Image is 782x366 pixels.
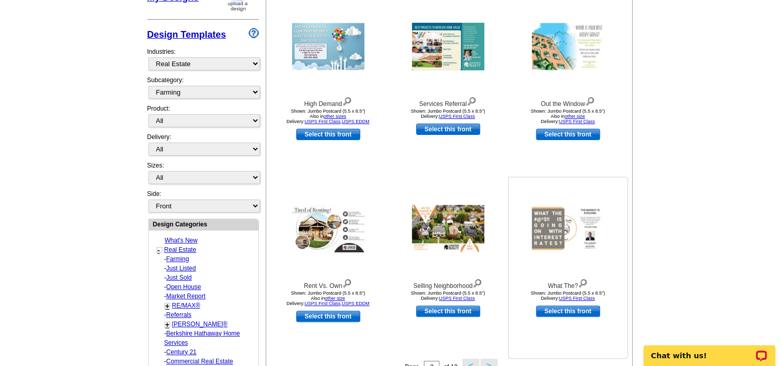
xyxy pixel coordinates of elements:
a: use this design [536,306,600,317]
a: other size [325,296,345,301]
img: Services Referral [412,23,484,70]
iframe: LiveChat chat widget [637,333,782,366]
a: + [165,321,170,329]
div: Side: [147,189,259,213]
a: Just Sold [166,274,192,281]
a: Just Listed [166,265,196,272]
a: USPS First Class [559,296,595,301]
img: view design details [467,95,477,106]
a: use this design [296,129,360,140]
a: Berkshire Hathaway Home Services [164,330,240,346]
a: RE/MAX® [172,302,201,309]
div: Selling Neighborhood [391,277,505,291]
div: - [157,254,257,264]
a: USPS First Class [559,119,595,124]
div: Shown: Jumbo Postcard (5.5 x 8.5") Delivery: [511,291,625,301]
div: - [157,357,257,366]
div: Shown: Jumbo Postcard (5.5 x 8.5") Delivery: , [271,109,385,124]
a: other sizes [324,114,346,119]
div: What The? [511,277,625,291]
a: What's New [165,237,198,244]
div: - [157,282,257,292]
div: - [157,329,257,347]
div: Delivery: [147,132,259,161]
div: - [157,273,257,282]
div: Product: [147,104,259,132]
div: - [157,292,257,301]
a: other size [564,114,585,119]
a: Century 21 [166,348,197,356]
div: Services Referral [391,95,505,109]
a: Real Estate [164,246,196,253]
div: Subcategory: [147,75,259,104]
a: use this design [416,306,480,317]
img: Rent Vs. Own [292,205,364,252]
div: Industries: [147,42,259,75]
a: Design Templates [147,29,226,40]
div: - [157,310,257,319]
img: What The? [532,205,604,252]
a: USPS First Class [439,114,475,119]
a: USPS First Class [439,296,475,301]
div: Sizes: [147,161,259,189]
a: USPS EDDM [342,119,370,124]
span: Also in [310,114,346,119]
a: USPS First Class [304,119,341,124]
div: Shown: Jumbo Postcard (5.5 x 8.5") Delivery: [391,291,505,301]
img: view design details [342,95,352,106]
span: Also in [311,296,345,301]
a: use this design [296,311,360,322]
div: Out the Window [511,95,625,109]
a: Market Report [166,293,206,300]
a: Open House [166,283,201,291]
img: Out the Window [532,23,604,70]
a: [PERSON_NAME]® [172,321,228,328]
img: view design details [578,277,588,288]
a: Referrals [166,311,192,318]
span: Also in [550,114,585,119]
img: view design details [585,95,595,106]
a: use this design [536,129,600,140]
img: view design details [472,277,482,288]
div: - [157,347,257,357]
a: + [165,302,170,310]
img: view design details [342,277,352,288]
img: High Demand [292,23,364,70]
a: Farming [166,255,189,263]
a: Commercial Real Estate [166,358,233,365]
div: Shown: Jumbo Postcard (5.5 x 8.5") Delivery: [391,109,505,119]
a: USPS EDDM [342,301,370,306]
a: USPS First Class [304,301,341,306]
a: use this design [416,124,480,135]
div: High Demand [271,95,385,109]
div: Rent Vs. Own [271,277,385,291]
div: Design Categories [149,219,258,229]
div: Shown: Jumbo Postcard (5.5 x 8.5") Delivery: [511,109,625,124]
img: Selling Neighborhood [412,205,484,252]
div: Shown: Jumbo Postcard (5.5 x 8.5") Delivery: , [271,291,385,306]
a: - [158,246,160,254]
img: design-wizard-help-icon.png [249,28,259,38]
div: - [157,264,257,273]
